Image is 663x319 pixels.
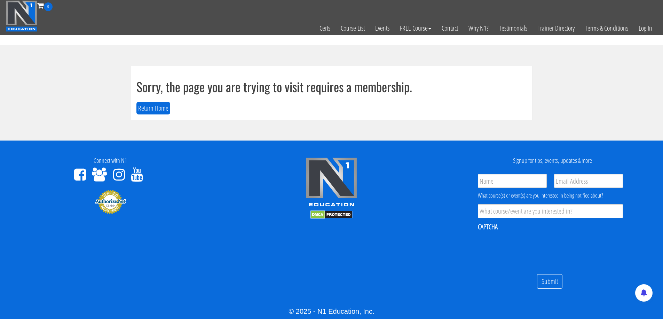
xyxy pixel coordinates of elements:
[478,191,623,200] div: What course(s) or event(s) are you interested in being notified about?
[537,274,562,289] input: Submit
[395,11,436,45] a: FREE Course
[580,11,633,45] a: Terms & Conditions
[494,11,532,45] a: Testimonials
[478,222,498,231] label: CAPTCHA
[478,204,623,218] input: What course/event are you interested in?
[305,157,357,209] img: n1-edu-logo
[5,157,216,164] h4: Connect with N1
[44,2,53,11] span: 0
[554,174,623,188] input: Email Address
[447,157,658,164] h4: Signup for tips, events, updates & more
[314,11,336,45] a: Certs
[436,11,463,45] a: Contact
[336,11,370,45] a: Course List
[633,11,657,45] a: Log In
[5,306,658,317] div: © 2025 - N1 Education, Inc.
[6,0,37,32] img: n1-education
[310,210,353,219] img: DMCA.com Protection Status
[136,102,170,115] button: Return Home
[136,80,527,94] h1: Sorry, the page you are trying to visit requires a membership.
[37,1,53,10] a: 0
[95,189,126,214] img: Authorize.Net Merchant - Click to Verify
[478,174,547,188] input: Name
[370,11,395,45] a: Events
[532,11,580,45] a: Trainer Directory
[463,11,494,45] a: Why N1?
[478,236,584,263] iframe: reCAPTCHA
